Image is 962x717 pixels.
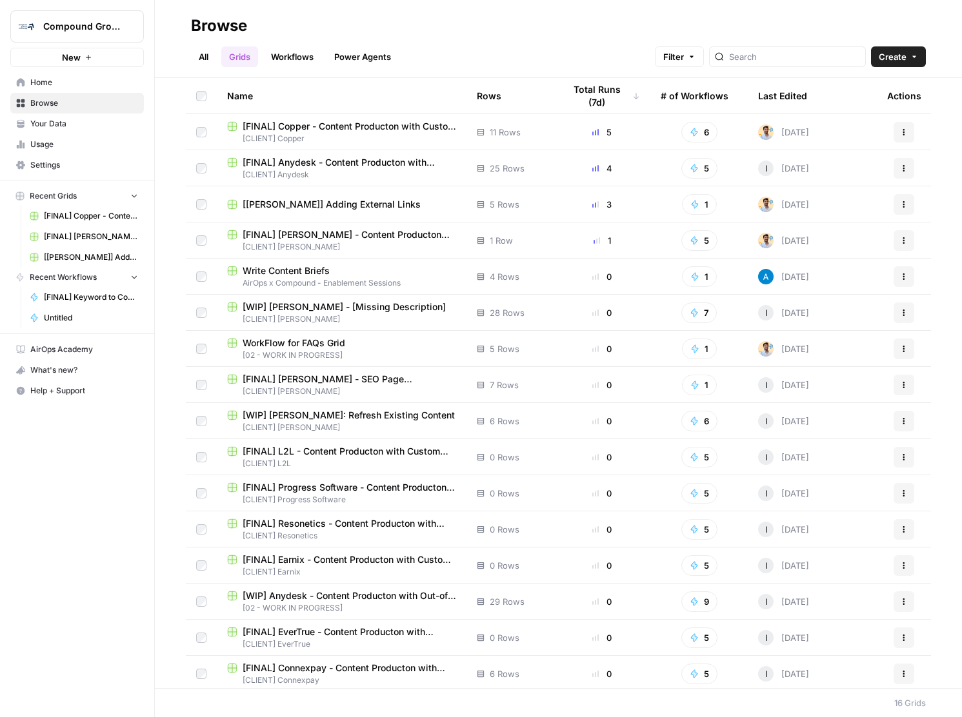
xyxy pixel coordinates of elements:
a: [WIP] [PERSON_NAME] - [Missing Description][CLIENT] [PERSON_NAME] [227,300,456,325]
div: [DATE] [758,341,809,357]
div: 0 [564,523,640,536]
span: [CLIENT] [PERSON_NAME] [227,241,456,253]
span: New [62,51,81,64]
span: Browse [30,97,138,109]
div: [DATE] [758,522,809,537]
img: lbvmmv95rfn6fxquksmlpnk8be0v [758,233,774,248]
span: [CLIENT] EverTrue [227,638,456,650]
span: [FINAL] [PERSON_NAME] - Content Producton with Custom Workflows [44,231,138,242]
a: All [191,46,216,67]
span: Recent Workflows [30,271,97,283]
button: 5 [681,447,717,467]
button: Create [871,46,926,67]
span: [CLIENT] L2L [227,458,456,469]
button: 5 [681,158,717,179]
div: [DATE] [758,161,809,176]
span: Write Content Briefs [243,264,330,277]
span: I [765,487,767,500]
span: 0 Rows [490,487,519,500]
span: Usage [30,139,138,150]
span: [FINAL] Copper - Content Producton with Custom Workflows [44,210,138,222]
button: What's new? [10,360,144,380]
a: WorkFlow for FAQs Grid[02 - WORK IN PROGRESS] [227,337,456,361]
div: 1 [564,234,640,247]
a: [FINAL] Resonetics - Content Producton with Custom Workflows[CLIENT] Resonetics [227,517,456,542]
span: Untitled [44,312,138,324]
span: Filter [663,50,684,63]
span: 7 Rows [490,378,519,391]
span: [CLIENT] Copper [227,133,456,144]
span: 6 Rows [490,667,519,680]
span: 6 Rows [490,415,519,427]
span: [FINAL] Connexpay - Content Producton with Custom Workflows [243,662,456,674]
div: 0 [564,451,640,464]
img: Compound Growth Logo [15,15,38,38]
span: [CLIENT] Connexpay [227,674,456,686]
div: What's new? [11,360,143,380]
a: [FINAL] [PERSON_NAME] - SEO Page Optimization Deliverables[CLIENT] [PERSON_NAME] [227,373,456,397]
span: 25 Rows [490,162,525,175]
span: Your Data [30,118,138,130]
div: 16 Grids [894,696,926,709]
div: 3 [564,198,640,211]
span: [WIP] [PERSON_NAME]: Refresh Existing Content [243,409,455,422]
a: Power Agents [326,46,399,67]
div: 0 [564,306,640,319]
span: I [765,559,767,572]
span: I [765,306,767,319]
img: lbvmmv95rfn6fxquksmlpnk8be0v [758,197,774,212]
div: 0 [564,342,640,355]
span: Home [30,77,138,88]
button: 1 [682,194,717,215]
span: 28 Rows [490,306,525,319]
span: [FINAL] L2L - Content Producton with Custom Workflows [243,445,456,458]
span: I [765,162,767,175]
span: 5 Rows [490,198,519,211]
input: Search [729,50,860,63]
button: 5 [681,663,717,684]
button: Help + Support [10,380,144,401]
a: Your Data [10,113,144,134]
span: I [765,378,767,391]
span: [CLIENT] Anydesk [227,169,456,181]
div: [DATE] [758,449,809,465]
div: [DATE] [758,305,809,320]
span: [FINAL] [PERSON_NAME] - SEO Page Optimization Deliverables [243,373,456,386]
div: [DATE] [758,630,809,645]
span: Recent Grids [30,190,77,202]
span: [02 - WORK IN PROGRESS] [227,349,456,361]
div: 0 [564,378,640,391]
span: [FINAL] Earnix - Content Producton with Custom Workflows [243,553,456,566]
span: [FINAL] [PERSON_NAME] - Content Producton with Custom Workflows [243,228,456,241]
span: [CLIENT] [PERSON_NAME] [227,386,456,397]
div: 5 [564,126,640,139]
span: I [765,451,767,464]
a: [FINAL] [PERSON_NAME] - Content Producton with Custom Workflows [24,226,144,247]
img: lbvmmv95rfn6fxquksmlpnk8be0v [758,341,774,357]
button: 1 [682,339,717,359]
span: WorkFlow for FAQs Grid [243,337,345,349]
button: 1 [682,375,717,395]
button: 5 [681,230,717,251]
span: 0 Rows [490,631,519,644]
span: [CLIENT] Earnix [227,566,456,578]
a: Browse [10,93,144,113]
span: 0 Rows [490,559,519,572]
span: I [765,523,767,536]
button: Recent Workflows [10,268,144,287]
img: o3cqybgnmipr355j8nz4zpq1mc6x [758,269,774,284]
span: 0 Rows [490,523,519,536]
span: 29 Rows [490,595,525,608]
div: [DATE] [758,666,809,682]
span: 11 Rows [490,126,521,139]
span: [CLIENT] Resonetics [227,530,456,542]
div: Actions [887,78,921,113]
a: [[PERSON_NAME]] Adding External Links [227,198,456,211]
div: [DATE] [758,124,809,140]
span: [CLIENT] [PERSON_NAME] [227,422,456,433]
span: I [765,667,767,680]
span: [FINAL] Anydesk - Content Producton with Custom Workflows [243,156,456,169]
span: Help + Support [30,385,138,397]
div: Name [227,78,456,113]
span: I [765,415,767,427]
